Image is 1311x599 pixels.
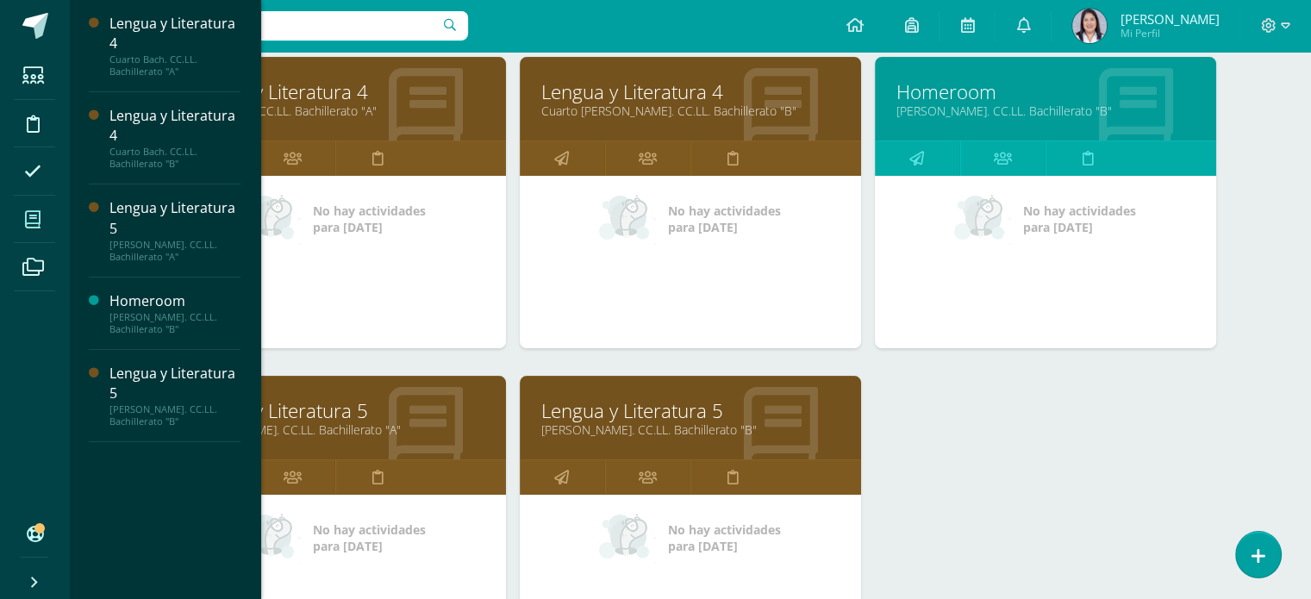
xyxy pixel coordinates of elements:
span: [PERSON_NAME] [1120,10,1219,28]
div: Lengua y Literatura 4 [109,14,240,53]
a: [PERSON_NAME]. CC.LL. Bachillerato "B" [541,421,840,438]
input: Busca un usuario... [80,11,468,41]
a: [PERSON_NAME]. CC.LL. Bachillerato "B" [896,103,1195,119]
img: no_activities_small.png [954,193,1011,245]
span: No hay actividades para [DATE] [1023,203,1136,235]
img: no_activities_small.png [599,193,656,245]
a: Cuarto [PERSON_NAME]. CC.LL. Bachillerato "B" [541,103,840,119]
a: Homeroom [896,78,1195,105]
div: Lengua y Literatura 5 [109,198,240,238]
div: Lengua y Literatura 4 [109,106,240,146]
span: No hay actividades para [DATE] [313,521,426,554]
div: [PERSON_NAME]. CC.LL. Bachillerato "B" [109,311,240,335]
span: Mi Perfil [1120,26,1219,41]
a: [PERSON_NAME]. CC.LL. Bachillerato "A" [186,421,484,438]
span: No hay actividades para [DATE] [313,203,426,235]
a: Lengua y Literatura 4Cuarto Bach. CC.LL. Bachillerato "B" [109,106,240,170]
a: Cuarto Bach. CC.LL. Bachillerato "A" [186,103,484,119]
img: no_activities_small.png [244,512,301,564]
a: Homeroom[PERSON_NAME]. CC.LL. Bachillerato "B" [109,291,240,335]
div: [PERSON_NAME]. CC.LL. Bachillerato "A" [109,239,240,263]
div: Cuarto Bach. CC.LL. Bachillerato "A" [109,53,240,78]
img: f694820f4938eda63754dc7830486a17.png [1072,9,1107,43]
a: Lengua y Literatura 4 [186,78,484,105]
div: Homeroom [109,291,240,311]
div: Cuarto Bach. CC.LL. Bachillerato "B" [109,146,240,170]
a: Lengua y Literatura 5 [186,397,484,424]
a: Lengua y Literatura 4 [541,78,840,105]
img: no_activities_small.png [244,193,301,245]
span: No hay actividades para [DATE] [668,203,781,235]
div: Lengua y Literatura 5 [109,364,240,403]
img: no_activities_small.png [599,512,656,564]
a: Lengua y Literatura 5 [541,397,840,424]
span: No hay actividades para [DATE] [668,521,781,554]
a: Lengua y Literatura 5[PERSON_NAME]. CC.LL. Bachillerato "A" [109,198,240,262]
a: Lengua y Literatura 4Cuarto Bach. CC.LL. Bachillerato "A" [109,14,240,78]
a: Lengua y Literatura 5[PERSON_NAME]. CC.LL. Bachillerato "B" [109,364,240,427]
div: [PERSON_NAME]. CC.LL. Bachillerato "B" [109,403,240,427]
